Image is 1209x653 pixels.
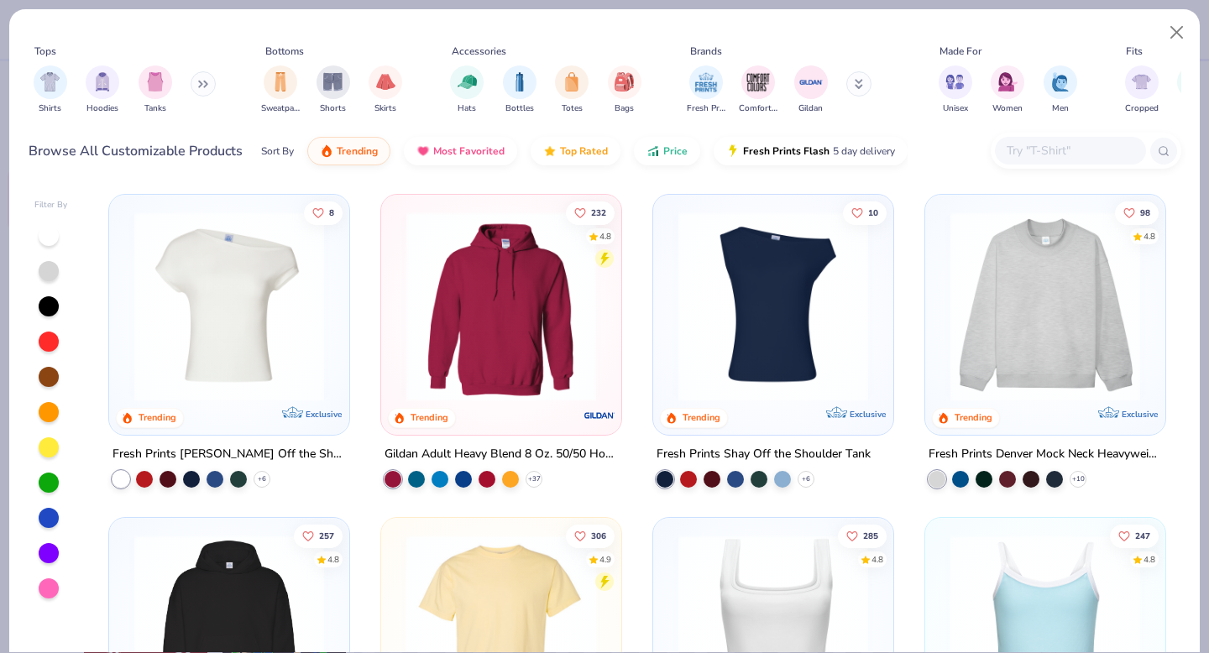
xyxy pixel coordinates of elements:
div: filter for Totes [555,65,589,115]
img: af1e0f41-62ea-4e8f-9b2b-c8bb59fc549d [876,212,1082,401]
span: 10 [868,208,878,217]
div: Tops [34,44,56,59]
button: Close [1161,17,1193,49]
div: filter for Skirts [369,65,402,115]
button: filter button [1044,65,1077,115]
span: Price [663,144,688,158]
button: Like [1110,524,1159,547]
div: filter for Bottles [503,65,536,115]
img: flash.gif [726,144,740,158]
img: Cropped Image [1132,72,1151,91]
span: Gildan [798,102,823,115]
div: Gildan Adult Heavy Blend 8 Oz. 50/50 Hooded Sweatshirt [385,444,618,465]
span: Exclusive [306,409,342,420]
span: Women [992,102,1023,115]
button: filter button [1125,65,1159,115]
div: filter for Sweatpants [261,65,300,115]
button: filter button [739,65,777,115]
span: Hoodies [86,102,118,115]
span: + 37 [528,474,541,484]
div: 4.8 [328,553,340,566]
div: filter for Gildan [794,65,828,115]
img: Hoodies Image [93,72,112,91]
div: filter for Hoodies [86,65,119,115]
div: filter for Shirts [34,65,67,115]
button: Top Rated [531,137,620,165]
button: Like [295,524,343,547]
div: 4.8 [599,230,611,243]
div: 4.8 [1144,230,1155,243]
div: Bottoms [265,44,304,59]
span: 257 [320,531,335,540]
img: Hats Image [458,72,477,91]
input: Try "T-Shirt" [1005,141,1134,160]
div: Fresh Prints [PERSON_NAME] Off the Shoulder Top [113,444,346,465]
button: Fresh Prints Flash5 day delivery [714,137,908,165]
div: filter for Tanks [139,65,172,115]
span: Shirts [39,102,61,115]
img: Skirts Image [376,72,395,91]
span: 232 [591,208,606,217]
img: Tanks Image [146,72,165,91]
button: Like [566,524,615,547]
span: 98 [1140,208,1150,217]
img: 01756b78-01f6-4cc6-8d8a-3c30c1a0c8ac [398,212,604,401]
img: Shirts Image [40,72,60,91]
div: Filter By [34,199,68,212]
button: filter button [555,65,589,115]
img: a164e800-7022-4571-a324-30c76f641635 [604,212,811,401]
button: filter button [317,65,350,115]
button: filter button [261,65,300,115]
div: Accessories [452,44,506,59]
span: Tanks [144,102,166,115]
span: Hats [458,102,476,115]
div: 4.8 [1144,553,1155,566]
div: filter for Shorts [317,65,350,115]
button: filter button [991,65,1024,115]
span: 306 [591,531,606,540]
div: filter for Fresh Prints [687,65,725,115]
button: filter button [369,65,402,115]
span: Most Favorited [433,144,505,158]
span: Trending [337,144,378,158]
div: filter for Men [1044,65,1077,115]
span: Cropped [1125,102,1159,115]
img: Fresh Prints Image [693,70,719,95]
button: Like [1115,201,1159,224]
button: Like [838,524,887,547]
button: filter button [34,65,67,115]
img: Gildan logo [583,399,616,432]
button: Like [843,201,887,224]
span: Fresh Prints [687,102,725,115]
img: Gildan Image [798,70,824,95]
img: 5716b33b-ee27-473a-ad8a-9b8687048459 [670,212,877,401]
img: Bottles Image [510,72,529,91]
span: Shorts [320,102,346,115]
div: Made For [939,44,981,59]
img: trending.gif [320,144,333,158]
span: Sweatpants [261,102,300,115]
img: Women Image [998,72,1018,91]
span: 5 day delivery [833,142,895,161]
span: + 10 [1071,474,1084,484]
div: filter for Women [991,65,1024,115]
button: Like [305,201,343,224]
span: 247 [1135,531,1150,540]
img: Comfort Colors Image [746,70,771,95]
img: Men Image [1051,72,1070,91]
div: Brands [690,44,722,59]
div: filter for Comfort Colors [739,65,777,115]
button: Like [566,201,615,224]
img: a1c94bf0-cbc2-4c5c-96ec-cab3b8502a7f [126,212,332,401]
img: f5d85501-0dbb-4ee4-b115-c08fa3845d83 [942,212,1149,401]
img: Sweatpants Image [271,72,290,91]
span: Exclusive [850,409,886,420]
div: Browse All Customizable Products [29,141,243,161]
div: Fits [1126,44,1143,59]
button: filter button [608,65,641,115]
span: Top Rated [560,144,608,158]
div: 4.9 [599,553,611,566]
span: + 6 [258,474,266,484]
span: Totes [562,102,583,115]
span: 8 [330,208,335,217]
